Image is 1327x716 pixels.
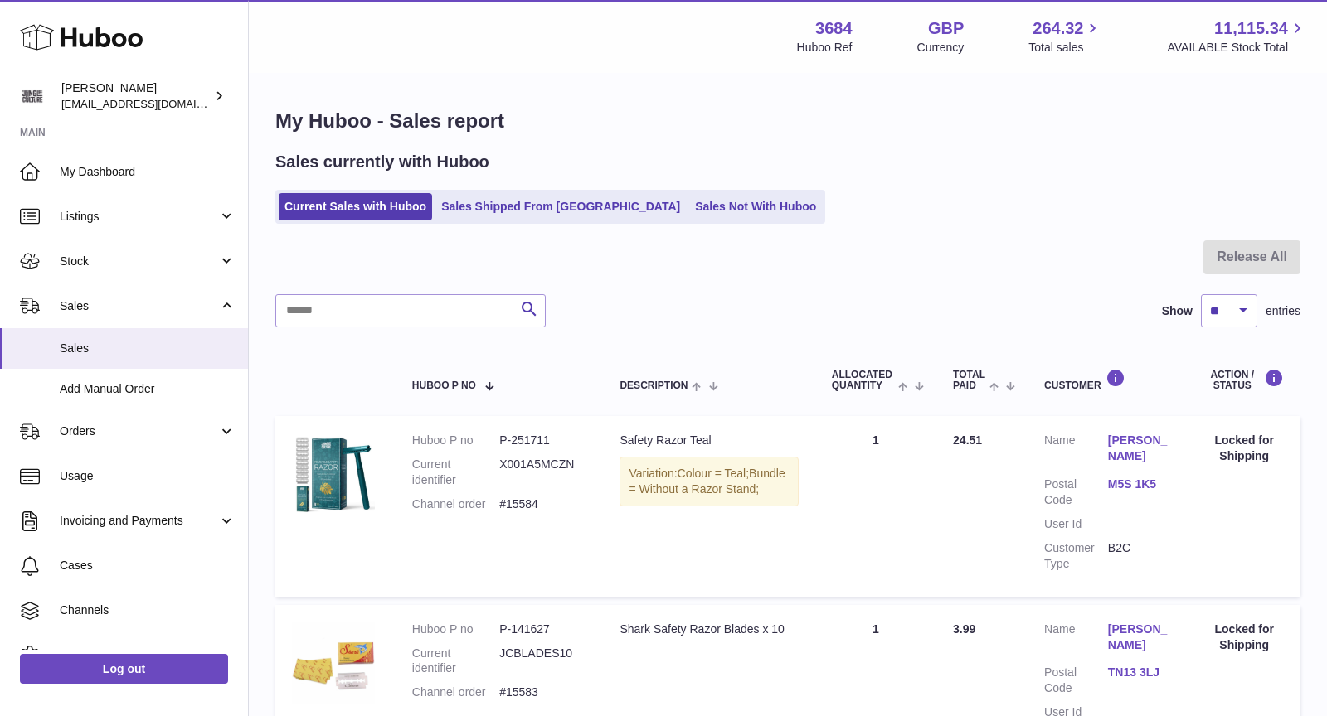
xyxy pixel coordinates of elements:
dd: #15584 [499,496,586,512]
td: 1 [815,416,936,596]
div: Safety Razor Teal [620,433,798,448]
span: 24.51 [953,433,982,447]
dd: JCBLADES10 [499,646,586,677]
img: $_57.JPG [292,622,375,704]
dt: Name [1044,433,1108,468]
a: Current Sales with Huboo [279,193,432,220]
span: AVAILABLE Stock Total [1167,40,1307,56]
span: Channels [60,602,236,618]
dt: Current identifier [412,457,499,488]
a: Sales Not With Huboo [689,193,822,220]
span: Orders [60,423,218,439]
dt: Channel order [412,685,499,700]
span: Stock [60,254,218,269]
div: Currency [917,40,965,56]
a: 264.32 Total sales [1028,17,1102,56]
span: Bundle = Without a Razor Stand; [629,467,785,496]
span: Listings [60,209,218,225]
strong: GBP [928,17,964,40]
span: 264.32 [1033,17,1083,40]
dd: B2C [1108,540,1172,572]
a: 11,115.34 AVAILABLE Stock Total [1167,17,1307,56]
a: M5S 1K5 [1108,477,1172,492]
span: Huboo P no [412,380,476,391]
span: Total sales [1028,40,1102,56]
img: theinternationalventure@gmail.com [20,84,45,109]
span: Sales [60,298,218,314]
span: My Dashboard [60,164,236,180]
dt: Postal Code [1044,477,1108,508]
span: Usage [60,468,236,484]
a: Sales Shipped From [GEOGRAPHIC_DATA] [435,193,686,220]
span: Colour = Teal; [678,467,750,480]
span: 11,115.34 [1214,17,1288,40]
div: Customer [1044,369,1171,391]
div: Huboo Ref [797,40,853,56]
span: Settings [60,647,236,663]
dt: Postal Code [1044,665,1108,696]
span: [EMAIL_ADDRESS][DOMAIN_NAME] [61,97,244,110]
div: [PERSON_NAME] [61,80,211,112]
span: Description [620,380,688,391]
span: entries [1266,303,1300,319]
a: [PERSON_NAME] [1108,622,1172,653]
div: Variation: [620,457,798,506]
span: Add Manual Order [60,381,236,397]
span: Sales [60,341,236,356]
dd: #15583 [499,685,586,700]
dd: X001A5MCZN [499,457,586,488]
span: ALLOCATED Quantity [832,370,894,391]
dt: User Id [1044,516,1108,532]
h2: Sales currently with Huboo [275,151,489,173]
dt: Huboo P no [412,622,499,637]
dt: Channel order [412,496,499,512]
span: 3.99 [953,622,975,636]
span: Invoicing and Payments [60,513,218,529]
dt: Huboo P no [412,433,499,448]
div: Shark Safety Razor Blades x 10 [620,622,798,637]
dt: Customer Type [1044,540,1108,572]
span: Total paid [953,370,985,391]
div: Action / Status [1205,369,1285,391]
dd: P-251711 [499,433,586,448]
strong: 3684 [815,17,853,40]
img: 36841753442882.jpg [292,433,375,515]
div: Locked for Shipping [1205,622,1285,653]
h1: My Huboo - Sales report [275,108,1300,134]
dt: Name [1044,622,1108,657]
dd: P-141627 [499,622,586,637]
a: TN13 3LJ [1108,665,1172,680]
a: [PERSON_NAME] [1108,433,1172,464]
dt: Current identifier [412,646,499,677]
div: Locked for Shipping [1205,433,1285,464]
span: Cases [60,558,236,573]
a: Log out [20,654,228,684]
label: Show [1162,303,1193,319]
